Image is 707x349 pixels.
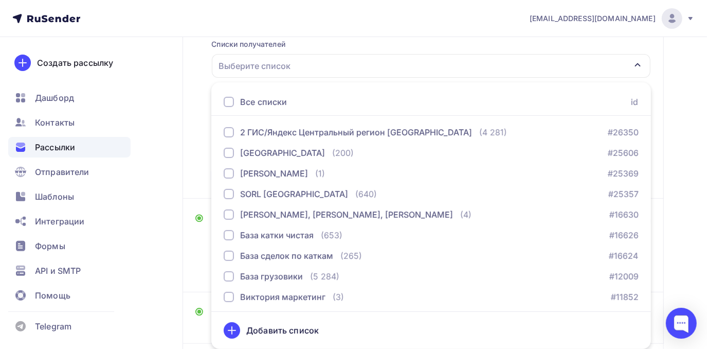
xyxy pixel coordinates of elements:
span: Формы [35,240,65,252]
a: Контакты [8,112,131,133]
a: #25606 [608,147,639,159]
div: (4) [460,208,472,221]
div: Добавить список [246,324,319,337]
div: Списки получателей [211,39,285,49]
div: id [631,96,639,108]
div: (1) [315,167,325,180]
a: [EMAIL_ADDRESS][DOMAIN_NAME] [530,8,695,29]
div: Создать рассылку [37,57,113,69]
div: База катки чистая [240,229,314,241]
a: Формы [8,236,131,256]
a: Отправители [8,162,131,182]
a: Рассылки [8,137,131,158]
a: #16630 [609,208,639,221]
a: #25357 [608,188,639,200]
button: Выберите список [211,54,651,78]
span: Контакты [35,116,75,129]
a: #16624 [609,250,639,262]
div: База сделок по каткам [240,250,333,262]
a: #11852 [611,291,639,303]
div: Все списки [240,96,287,108]
span: Помощь [35,289,70,302]
a: #26350 [608,126,639,138]
div: SORL [GEOGRAPHIC_DATA] [240,188,348,200]
span: Telegram [35,320,71,333]
div: (4 281) [479,126,507,138]
div: [PERSON_NAME], [PERSON_NAME], [PERSON_NAME] [240,208,453,221]
div: (3) [333,291,344,303]
div: (640) [355,188,377,200]
span: Рассылки [35,141,75,153]
a: #12009 [609,270,639,283]
span: Отправители [35,166,89,178]
span: Дашборд [35,92,74,104]
a: Дашборд [8,88,131,108]
div: (653) [321,229,342,241]
div: Выберите список [214,57,295,75]
div: Виктория маркетинг [240,291,325,303]
div: [PERSON_NAME] [240,167,308,180]
div: (5 284) [310,270,339,283]
a: #25369 [608,167,639,180]
a: Шаблоны [8,186,131,207]
div: База грузовики [240,270,303,283]
span: Интеграции [35,215,84,228]
div: (265) [340,250,362,262]
div: [GEOGRAPHIC_DATA] [240,147,325,159]
div: 2 ГИС/Яндекс Центральный регион [GEOGRAPHIC_DATA] [240,126,472,138]
span: Шаблоны [35,190,74,203]
a: #16626 [609,229,639,241]
span: API и SMTP [35,265,81,277]
ul: Выберите список [211,82,651,349]
div: (200) [332,147,354,159]
span: [EMAIL_ADDRESS][DOMAIN_NAME] [530,13,656,24]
